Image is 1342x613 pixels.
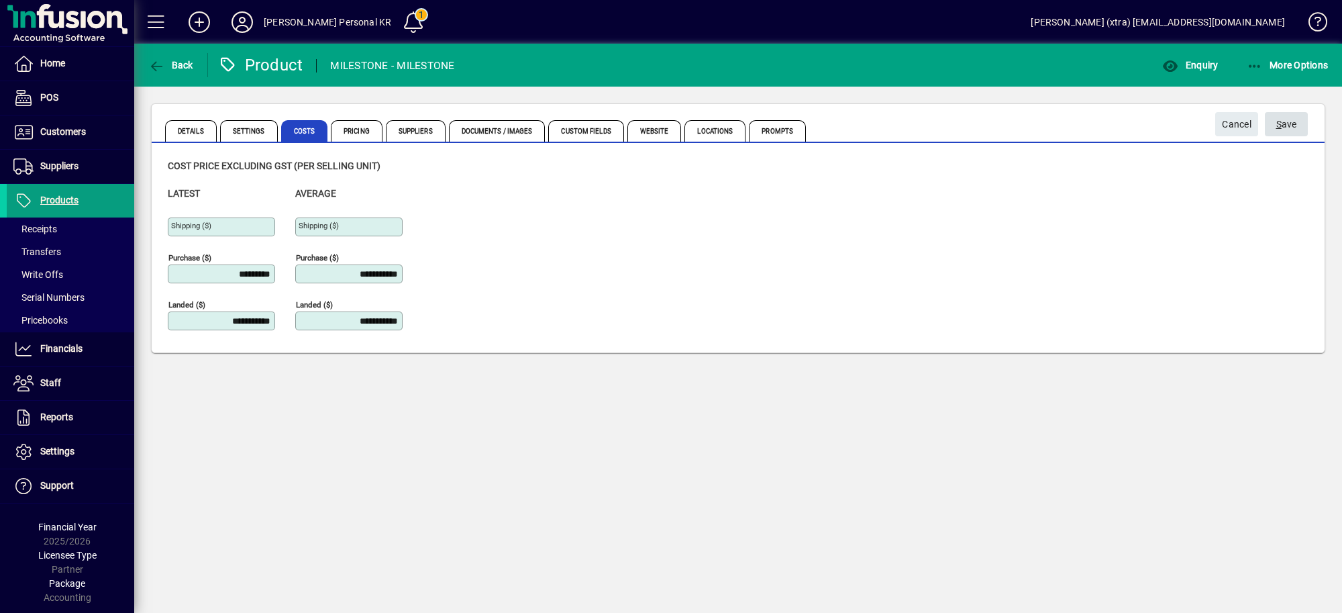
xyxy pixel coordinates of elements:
mat-label: Shipping ($) [299,221,339,230]
span: Suppliers [386,120,446,142]
mat-label: Purchase ($) [296,253,339,263]
a: POS [7,81,134,115]
a: Home [7,47,134,81]
span: Receipts [13,224,57,234]
a: Write Offs [7,263,134,286]
mat-label: Landed ($) [296,300,333,310]
span: Financial Year [38,522,97,532]
div: [PERSON_NAME] Personal KR [264,11,391,33]
span: Details [165,120,217,142]
span: Enquiry [1162,60,1218,70]
span: POS [40,92,58,103]
div: Product [218,54,303,76]
span: Costs [281,120,328,142]
span: Serial Numbers [13,292,85,303]
span: Licensee Type [38,550,97,561]
span: Cost price excluding GST (per selling unit) [168,160,380,171]
span: Write Offs [13,269,63,280]
span: Pricing [331,120,382,142]
span: Support [40,480,74,491]
button: Profile [221,10,264,34]
a: Customers [7,115,134,149]
a: Receipts [7,218,134,240]
span: Pricebooks [13,315,68,326]
a: Reports [7,401,134,434]
span: Customers [40,126,86,137]
span: Suppliers [40,160,79,171]
span: More Options [1247,60,1329,70]
span: Reports [40,412,73,422]
span: Latest [168,188,200,199]
a: Staff [7,367,134,400]
span: Locations [684,120,745,142]
mat-label: Shipping ($) [171,221,211,230]
div: MILESTONE - MILESTONE [330,55,454,77]
span: Products [40,195,79,205]
button: Enquiry [1159,53,1221,77]
app-page-header-button: Back [134,53,208,77]
button: Back [145,53,197,77]
span: Home [40,58,65,68]
a: Transfers [7,240,134,263]
span: Package [49,578,85,589]
div: [PERSON_NAME] (xtra) [EMAIL_ADDRESS][DOMAIN_NAME] [1031,11,1285,33]
mat-label: Purchase ($) [168,253,211,263]
span: Staff [40,377,61,388]
button: Cancel [1215,112,1258,136]
span: Settings [220,120,278,142]
a: Settings [7,435,134,469]
a: Suppliers [7,150,134,183]
span: ave [1276,113,1297,136]
span: S [1276,119,1282,130]
a: Knowledge Base [1298,3,1325,46]
button: More Options [1243,53,1332,77]
span: Transfers [13,246,61,257]
span: Cancel [1222,113,1251,136]
a: Serial Numbers [7,286,134,309]
span: Custom Fields [548,120,623,142]
button: Save [1265,112,1308,136]
span: Back [148,60,193,70]
a: Pricebooks [7,309,134,332]
span: Financials [40,343,83,354]
a: Financials [7,332,134,366]
span: Settings [40,446,74,457]
mat-label: Landed ($) [168,300,205,310]
span: Website [627,120,682,142]
button: Add [178,10,221,34]
a: Support [7,469,134,503]
span: Prompts [749,120,806,142]
span: Average [295,188,336,199]
span: Documents / Images [449,120,546,142]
